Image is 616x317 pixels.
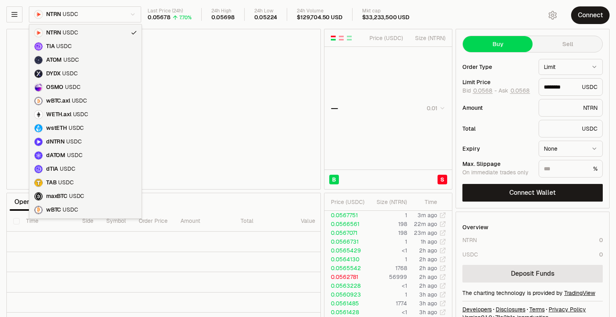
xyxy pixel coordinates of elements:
span: USDC [66,138,81,145]
img: NTRN Logo [34,29,43,37]
span: USDC [56,43,71,50]
span: USDC [72,97,87,105]
span: maxBTC [46,193,67,200]
img: OSMO Logo [34,83,43,91]
span: wBTC.axl [46,97,70,105]
span: USDC [63,29,78,36]
span: USDC [60,166,75,173]
img: dATOM Logo [34,151,43,160]
img: TIA Logo [34,42,43,50]
span: NTRN [46,29,61,36]
span: dNTRN [46,138,65,145]
span: ATOM [46,57,62,64]
span: USDC [63,57,79,64]
span: USDC [62,70,77,77]
span: USDC [63,206,78,214]
img: ATOM Logo [34,56,43,64]
span: USDC [73,111,88,118]
span: wstETH [46,125,67,132]
span: USDC [58,179,73,186]
img: wstETH Logo [34,124,43,132]
img: maxBTC Logo [34,192,43,200]
span: dATOM [46,152,65,159]
span: USDC [65,84,80,91]
img: WETH.axl Logo [34,111,43,119]
img: wBTC.axl Logo [34,97,43,105]
span: DYDX [46,70,61,77]
img: DYDX Logo [34,70,43,78]
span: WETH.axl [46,111,71,118]
span: TIA [46,43,55,50]
span: TAB [46,179,57,186]
span: wBTC [46,206,61,214]
img: TAB Logo [34,179,43,187]
img: dNTRN Logo [34,138,43,146]
img: wBTC Logo [34,206,43,214]
span: USDC [69,193,84,200]
span: USDC [67,152,82,159]
span: OSMO [46,84,63,91]
span: dTIA [46,166,58,173]
img: dTIA Logo [34,165,43,173]
span: USDC [69,125,84,132]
